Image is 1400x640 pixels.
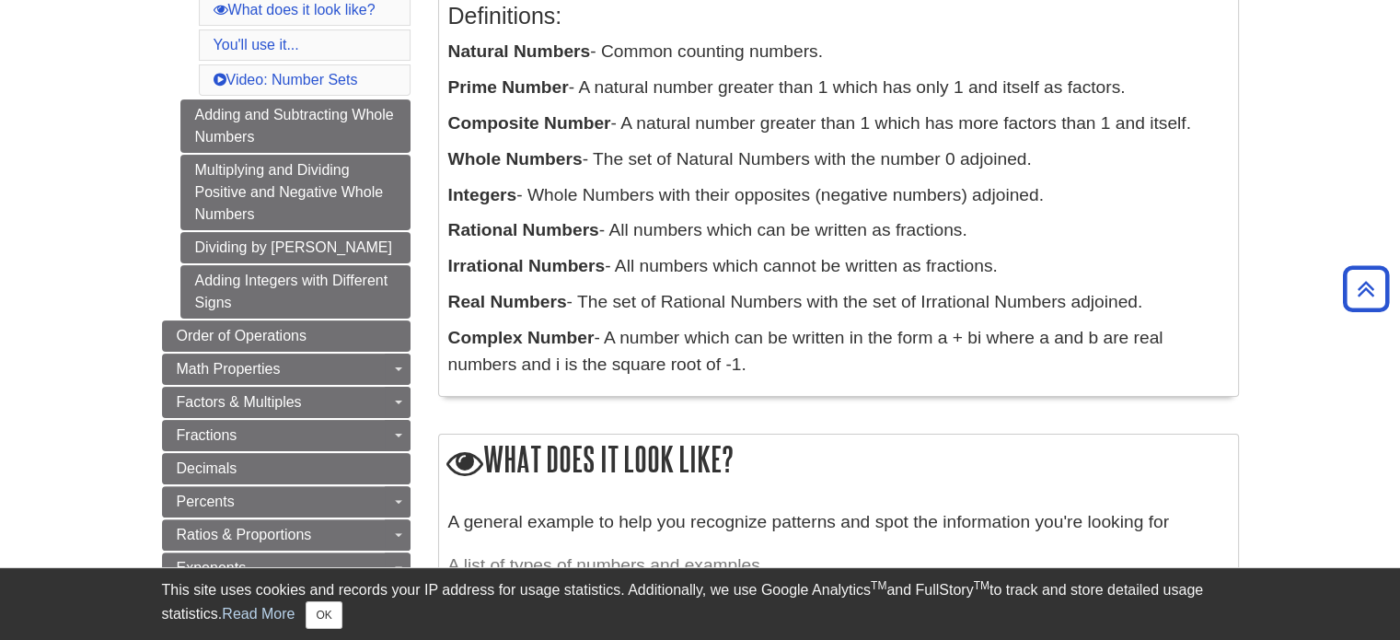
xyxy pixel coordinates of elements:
a: Order of Operations [162,320,411,352]
a: What does it look like? [214,2,376,17]
a: Decimals [162,453,411,484]
span: Percents [177,494,235,509]
p: - The set of Rational Numbers with the set of Irrational Numbers adjoined. [448,289,1229,316]
a: Factors & Multiples [162,387,411,418]
a: Back to Top [1336,276,1395,301]
p: - All numbers which can be written as fractions. [448,217,1229,244]
a: Exponents [162,553,411,584]
span: Order of Operations [177,328,307,343]
p: - All numbers which cannot be written as fractions. [448,253,1229,280]
p: A general example to help you recognize patterns and spot the information you're looking for [448,509,1229,536]
a: Percents [162,486,411,518]
a: Read More [222,606,295,622]
b: Composite Number [448,113,611,133]
h3: Definitions: [448,3,1229,29]
span: Decimals [177,460,237,476]
span: Math Properties [177,361,281,377]
h2: What does it look like? [439,435,1238,487]
p: - A number which can be written in the form a + bi where a and b are real numbers and i is the sq... [448,325,1229,378]
a: Dividing by [PERSON_NAME] [180,232,411,263]
div: This site uses cookies and records your IP address for usage statistics. Additionally, we use Goo... [162,579,1239,629]
b: Prime Number [448,77,569,97]
caption: A list of types of numbers and examples. [448,545,1229,587]
a: Adding and Subtracting Whole Numbers [180,99,411,153]
span: Fractions [177,427,237,443]
span: Factors & Multiples [177,394,302,410]
p: - The set of Natural Numbers with the number 0 adjoined. [448,146,1229,173]
b: Natural Numbers [448,41,591,61]
b: Rational Numbers [448,220,599,239]
b: Irrational Numbers [448,256,606,275]
a: Multiplying and Dividing Positive and Negative Whole Numbers [180,155,411,230]
a: Ratios & Proportions [162,519,411,551]
p: - A natural number greater than 1 which has more factors than 1 and itself. [448,111,1229,137]
b: Whole Numbers [448,149,583,169]
button: Close [306,601,341,629]
a: Math Properties [162,354,411,385]
b: Real Numbers [448,292,567,311]
a: Adding Integers with Different Signs [180,265,411,319]
a: You'll use it... [214,37,299,52]
p: - Common counting numbers. [448,39,1229,65]
a: Fractions [162,420,411,451]
span: Exponents [177,560,247,576]
p: - Whole Numbers with their opposites (negative numbers) adjoined. [448,182,1229,209]
b: Integers [448,185,517,204]
span: Ratios & Proportions [177,527,312,542]
b: Complex Number [448,328,595,347]
a: Video: Number Sets [214,72,358,87]
sup: TM [974,579,989,592]
p: - A natural number greater than 1 which has only 1 and itself as factors. [448,75,1229,101]
sup: TM [871,579,886,592]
